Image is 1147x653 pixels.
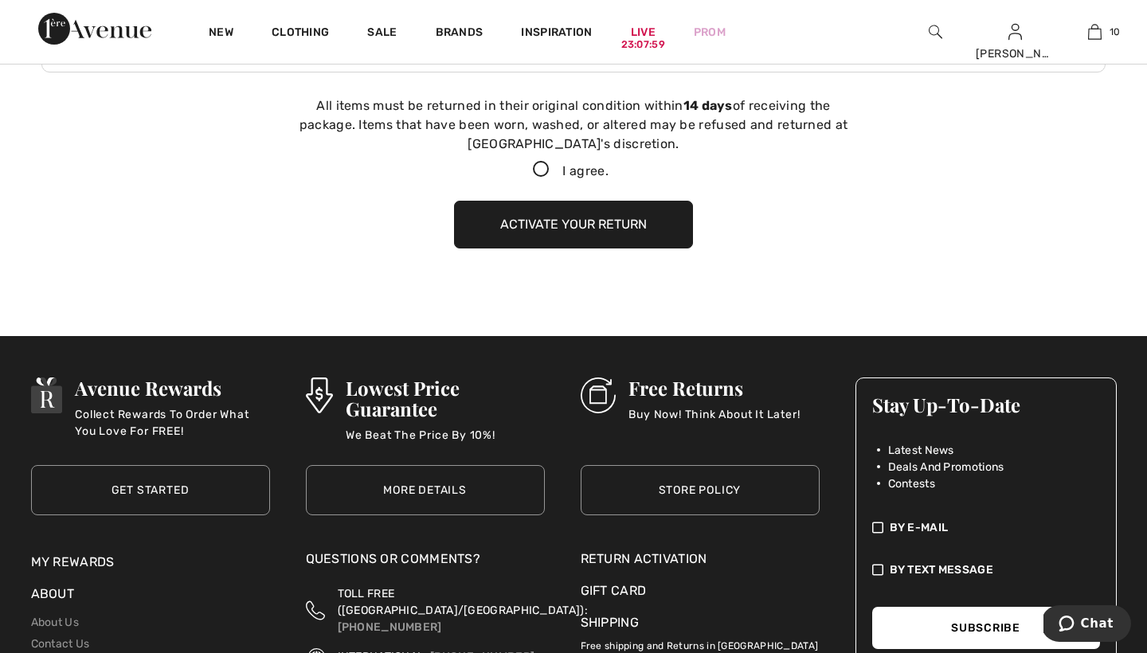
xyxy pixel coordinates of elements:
[1088,22,1102,41] img: My Bag
[31,585,270,612] div: About
[888,442,954,459] span: Latest News
[454,201,693,248] button: Activate your return
[1008,24,1022,39] a: Sign In
[31,637,90,651] a: Contact Us
[581,549,820,569] a: Return Activation
[581,465,820,515] a: Store Policy
[888,459,1004,475] span: Deals And Promotions
[31,616,79,629] a: About Us
[31,465,270,515] a: Get Started
[31,377,63,413] img: Avenue Rewards
[306,465,545,515] a: More Details
[338,587,588,617] span: TOLL FREE ([GEOGRAPHIC_DATA]/[GEOGRAPHIC_DATA]):
[581,615,639,630] a: Shipping
[346,377,545,419] h3: Lowest Price Guarantee
[346,427,545,459] p: We Beat The Price By 10%!
[872,519,883,536] img: check
[683,98,733,113] strong: 14 days
[75,406,269,438] p: Collect Rewards To Order What You Love For FREE!
[872,561,883,578] img: check
[1110,25,1121,39] span: 10
[1043,605,1131,645] iframe: Opens a widget where you can chat to one of our agents
[872,394,1100,415] h3: Stay Up-To-Date
[888,475,935,492] span: Contests
[621,37,665,53] div: 23:07:59
[520,162,627,181] label: I agree.
[521,25,592,42] span: Inspiration
[628,406,800,438] p: Buy Now! Think About It Later!
[75,377,269,398] h3: Avenue Rewards
[872,607,1100,649] button: Subscribe
[929,22,942,41] img: search the website
[628,377,800,398] h3: Free Returns
[631,24,656,41] a: Live23:07:59
[436,25,483,42] a: Brands
[1008,22,1022,41] img: My Info
[581,581,820,600] a: Gift Card
[209,25,233,42] a: New
[367,25,397,42] a: Sale
[890,561,994,578] span: By Text Message
[306,377,333,413] img: Lowest Price Guarantee
[31,554,115,569] a: My Rewards
[272,25,329,42] a: Clothing
[694,24,726,41] a: Prom
[306,585,325,635] img: Toll Free (Canada/US)
[581,377,617,413] img: Free Returns
[976,45,1054,62] div: [PERSON_NAME]
[1055,22,1133,41] a: 10
[890,519,949,536] span: By E-mail
[338,620,442,634] a: [PHONE_NUMBER]
[295,96,852,154] div: All items must be returned in their original condition within of receiving the package. Items tha...
[306,549,545,577] div: Questions or Comments?
[38,13,151,45] img: 1ère Avenue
